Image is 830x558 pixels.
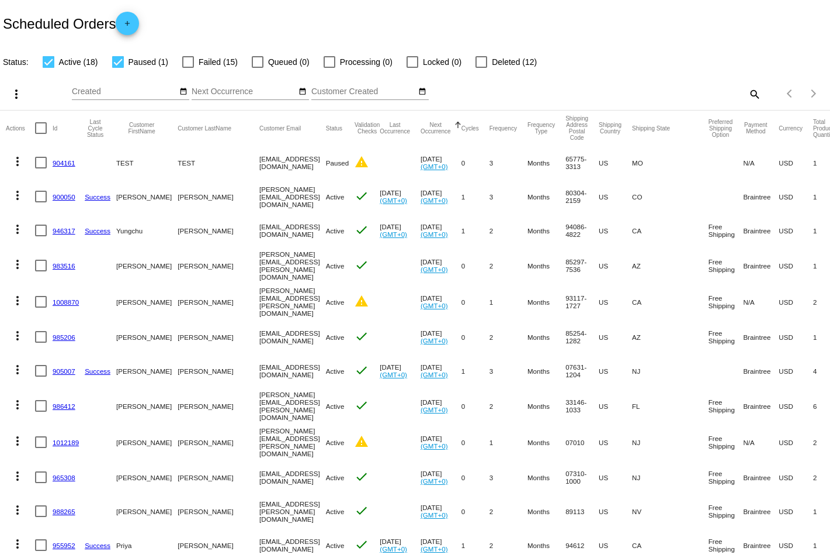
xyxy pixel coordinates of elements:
[489,354,527,388] mat-cell: 3
[527,494,565,528] mat-cell: Months
[116,180,178,213] mat-cell: [PERSON_NAME]
[599,388,632,424] mat-cell: US
[326,508,345,515] span: Active
[11,294,25,308] mat-icon: more_vert
[268,55,310,69] span: Queued (0)
[709,424,744,460] mat-cell: Free Shipping
[565,213,599,247] mat-cell: 94086-4822
[355,398,369,412] mat-icon: check
[461,388,489,424] mat-cell: 0
[527,284,565,320] mat-cell: Months
[11,398,25,412] mat-icon: more_vert
[599,284,632,320] mat-cell: US
[779,180,813,213] mat-cell: USD
[3,12,139,35] h2: Scheduled Orders
[116,320,178,354] mat-cell: [PERSON_NAME]
[326,262,345,270] span: Active
[380,213,421,247] mat-cell: [DATE]
[326,193,345,201] span: Active
[747,85,761,103] mat-icon: search
[779,424,813,460] mat-cell: USD
[423,55,461,69] span: Locked (0)
[599,354,632,388] mat-cell: US
[259,388,326,424] mat-cell: [PERSON_NAME][EMAIL_ADDRESS][PERSON_NAME][DOMAIN_NAME]
[461,320,489,354] mat-cell: 0
[116,424,178,460] mat-cell: [PERSON_NAME]
[527,213,565,247] mat-cell: Months
[53,193,75,201] a: 900050
[355,435,369,449] mat-icon: warning
[178,213,259,247] mat-cell: [PERSON_NAME]
[85,367,110,375] a: Success
[355,223,369,237] mat-icon: check
[178,284,259,320] mat-cell: [PERSON_NAME]
[380,371,407,378] a: (GMT+0)
[743,424,779,460] mat-cell: N/A
[421,163,448,170] a: (GMT+0)
[779,284,813,320] mat-cell: USD
[527,388,565,424] mat-cell: Months
[421,180,461,213] mat-cell: [DATE]
[743,460,779,494] mat-cell: Braintree
[489,424,527,460] mat-cell: 1
[527,146,565,180] mat-cell: Months
[461,424,489,460] mat-cell: 0
[116,213,178,247] mat-cell: Yungchu
[779,82,802,105] button: Previous page
[355,329,369,343] mat-icon: check
[192,87,297,97] input: Next Occurrence
[489,146,527,180] mat-cell: 3
[380,197,407,204] a: (GMT+0)
[259,354,326,388] mat-cell: [EMAIL_ADDRESS][DOMAIN_NAME]
[709,119,733,138] button: Change sorting for PreferredShippingOption
[72,87,177,97] input: Created
[116,284,178,320] mat-cell: [PERSON_NAME]
[461,460,489,494] mat-cell: 0
[709,320,744,354] mat-cell: Free Shipping
[178,424,259,460] mat-cell: [PERSON_NAME]
[326,439,345,446] span: Active
[461,354,489,388] mat-cell: 1
[565,354,599,388] mat-cell: 07631-1204
[489,388,527,424] mat-cell: 2
[527,354,565,388] mat-cell: Months
[421,320,461,354] mat-cell: [DATE]
[380,354,421,388] mat-cell: [DATE]
[743,122,768,135] button: Change sorting for PaymentMethod.Type
[116,122,167,135] button: Change sorting for CustomerFirstName
[355,189,369,203] mat-icon: check
[340,55,393,69] span: Processing (0)
[259,180,326,213] mat-cell: [PERSON_NAME][EMAIL_ADDRESS][DOMAIN_NAME]
[709,388,744,424] mat-cell: Free Shipping
[418,87,426,97] mat-icon: date_range
[421,406,448,414] a: (GMT+0)
[85,119,106,138] button: Change sorting for LastProcessingCycleId
[116,460,178,494] mat-cell: [PERSON_NAME]
[779,388,813,424] mat-cell: USD
[6,111,35,146] mat-header-cell: Actions
[355,504,369,518] mat-icon: check
[326,542,345,549] span: Active
[527,180,565,213] mat-cell: Months
[527,320,565,354] mat-cell: Months
[632,213,709,247] mat-cell: CA
[421,302,448,309] a: (GMT+0)
[53,474,75,481] a: 965308
[380,122,410,135] button: Change sorting for LastOccurrenceUtc
[489,125,517,132] button: Change sorting for Frequency
[421,213,461,247] mat-cell: [DATE]
[179,87,187,97] mat-icon: date_range
[565,284,599,320] mat-cell: 93117-1727
[129,55,168,69] span: Paused (1)
[85,227,110,235] a: Success
[421,424,461,460] mat-cell: [DATE]
[199,55,238,69] span: Failed (15)
[355,294,369,308] mat-icon: warning
[326,298,345,306] span: Active
[743,284,779,320] mat-cell: N/A
[53,298,79,306] a: 1008870
[599,180,632,213] mat-cell: US
[11,503,25,517] mat-icon: more_vert
[565,460,599,494] mat-cell: 07310-1000
[743,320,779,354] mat-cell: Braintree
